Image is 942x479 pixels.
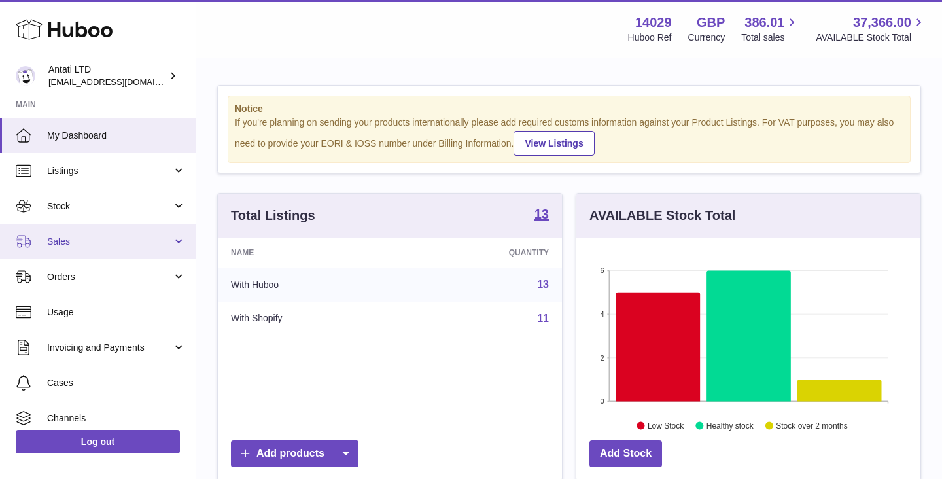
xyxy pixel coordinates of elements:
span: Channels [47,412,186,425]
span: AVAILABLE Stock Total [816,31,926,44]
text: Healthy stock [706,421,754,430]
a: 386.01 Total sales [741,14,799,44]
text: 2 [600,353,604,361]
strong: GBP [697,14,725,31]
h3: Total Listings [231,207,315,224]
text: 0 [600,397,604,405]
div: If you're planning on sending your products internationally please add required customs informati... [235,116,903,156]
a: Add products [231,440,358,467]
span: 37,366.00 [853,14,911,31]
text: Low Stock [648,421,684,430]
text: Stock over 2 months [776,421,847,430]
th: Name [218,238,404,268]
span: Orders [47,271,172,283]
th: Quantity [404,238,562,268]
strong: 14029 [635,14,672,31]
span: 386.01 [744,14,784,31]
h3: AVAILABLE Stock Total [589,207,735,224]
span: [EMAIL_ADDRESS][DOMAIN_NAME] [48,77,192,87]
a: Log out [16,430,180,453]
td: With Huboo [218,268,404,302]
span: Usage [47,306,186,319]
span: Invoicing and Payments [47,342,172,354]
td: With Shopify [218,302,404,336]
a: 13 [534,207,549,223]
span: Sales [47,236,172,248]
span: My Dashboard [47,130,186,142]
div: Huboo Ref [628,31,672,44]
strong: 13 [534,207,549,221]
a: 11 [537,313,549,324]
a: View Listings [514,131,594,156]
span: Stock [47,200,172,213]
img: toufic@antatiskin.com [16,66,35,86]
a: 37,366.00 AVAILABLE Stock Total [816,14,926,44]
div: Currency [688,31,725,44]
span: Cases [47,377,186,389]
span: Listings [47,165,172,177]
strong: Notice [235,103,903,115]
div: Antati LTD [48,63,166,88]
span: Total sales [741,31,799,44]
a: Add Stock [589,440,662,467]
a: 13 [537,279,549,290]
text: 4 [600,310,604,318]
text: 6 [600,266,604,274]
